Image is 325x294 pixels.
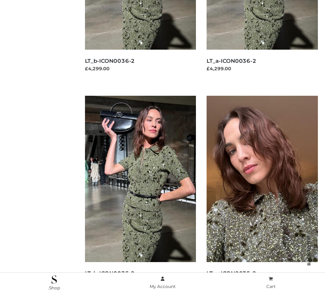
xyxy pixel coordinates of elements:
[217,275,325,291] a: Cart
[150,284,176,289] span: My Account
[48,285,60,290] span: .Shop
[266,284,276,289] span: Cart
[300,248,318,266] span: Back to top
[207,57,256,64] a: LT_a-ICON0036-2
[52,275,57,284] img: .Shop
[85,270,135,277] a: LT_b-ICON0035-2
[207,270,256,277] a: LT_a-ICON0035-2
[85,57,135,64] a: LT_b-ICON0036-2
[85,65,196,72] div: £4,299.00
[207,65,318,72] div: £4,299.00
[108,275,217,291] a: My Account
